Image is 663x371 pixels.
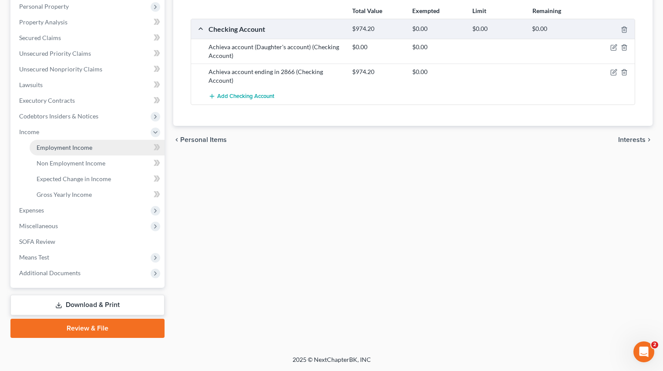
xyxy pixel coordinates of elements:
[19,128,39,135] span: Income
[37,159,105,167] span: Non Employment Income
[37,191,92,198] span: Gross Yearly Income
[412,7,440,14] strong: Exempted
[30,187,165,202] a: Gross Yearly Income
[19,18,67,26] span: Property Analysis
[528,25,588,33] div: $0.00
[37,144,92,151] span: Employment Income
[348,25,408,33] div: $974.20
[19,222,58,229] span: Miscellaneous
[30,171,165,187] a: Expected Change in Income
[204,67,348,85] div: Achieva account ending in 2866 (Checking Account)
[12,30,165,46] a: Secured Claims
[19,97,75,104] span: Executory Contracts
[646,136,653,143] i: chevron_right
[19,269,81,277] span: Additional Documents
[204,43,348,60] div: Achieva account (Daughter's account) (Checking Account)
[173,136,227,143] button: chevron_left Personal Items
[10,319,165,338] a: Review & File
[19,50,91,57] span: Unsecured Priority Claims
[19,253,49,261] span: Means Test
[633,341,654,362] iframe: Intercom live chat
[618,136,646,143] span: Interests
[348,67,408,76] div: $974.20
[10,295,165,315] a: Download & Print
[30,155,165,171] a: Non Employment Income
[173,136,180,143] i: chevron_left
[472,7,486,14] strong: Limit
[408,43,468,51] div: $0.00
[651,341,658,348] span: 2
[532,7,561,14] strong: Remaining
[19,238,55,245] span: SOFA Review
[19,81,43,88] span: Lawsuits
[30,140,165,155] a: Employment Income
[12,234,165,250] a: SOFA Review
[37,175,111,182] span: Expected Change in Income
[352,7,382,14] strong: Total Value
[408,67,468,76] div: $0.00
[618,136,653,143] button: Interests chevron_right
[12,77,165,93] a: Lawsuits
[84,355,580,371] div: 2025 © NextChapterBK, INC
[348,43,408,51] div: $0.00
[12,46,165,61] a: Unsecured Priority Claims
[19,65,102,73] span: Unsecured Nonpriority Claims
[209,88,274,105] button: Add Checking Account
[12,61,165,77] a: Unsecured Nonpriority Claims
[12,14,165,30] a: Property Analysis
[19,112,98,120] span: Codebtors Insiders & Notices
[204,24,348,34] div: Checking Account
[19,206,44,214] span: Expenses
[180,136,227,143] span: Personal Items
[19,3,69,10] span: Personal Property
[408,25,468,33] div: $0.00
[12,93,165,108] a: Executory Contracts
[217,93,274,100] span: Add Checking Account
[468,25,528,33] div: $0.00
[19,34,61,41] span: Secured Claims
